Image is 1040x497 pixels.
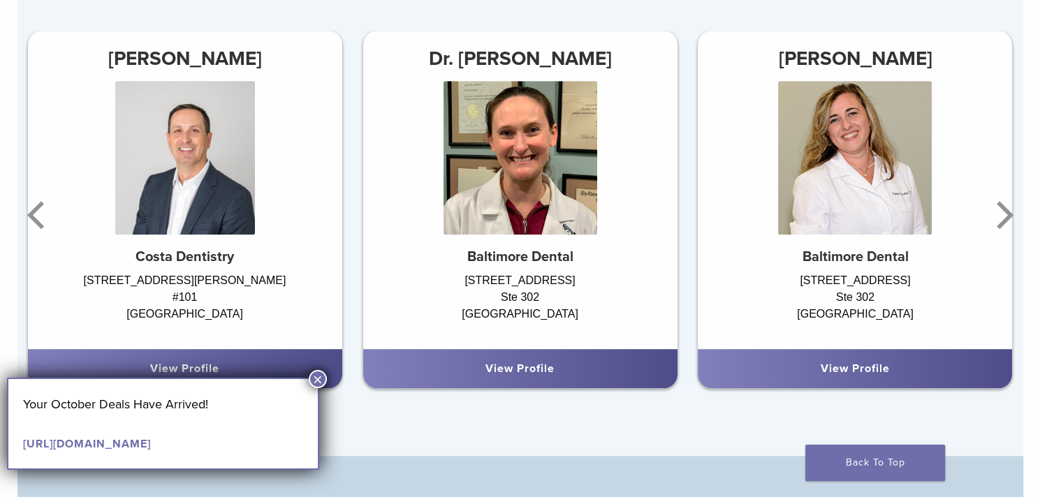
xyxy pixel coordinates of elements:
[778,81,932,235] img: Dr. Yelena Shirkin
[309,370,327,388] button: Close
[23,394,303,415] p: Your October Deals Have Arrived!
[443,81,596,235] img: Dr. Rebecca Allen
[24,173,52,257] button: Previous
[485,362,555,376] a: View Profile
[362,272,677,335] div: [STREET_ADDRESS] Ste 302 [GEOGRAPHIC_DATA]
[802,248,908,265] strong: Baltimore Dental
[698,272,1012,335] div: [STREET_ADDRESS] Ste 302 [GEOGRAPHIC_DATA]
[150,362,219,376] a: View Profile
[136,248,234,265] strong: Costa Dentistry
[821,362,890,376] a: View Profile
[805,445,945,481] a: Back To Top
[23,437,151,451] a: [URL][DOMAIN_NAME]
[362,42,677,75] h3: Dr. [PERSON_NAME]
[988,173,1016,257] button: Next
[115,81,255,235] img: Dr. Shane Costa
[467,248,573,265] strong: Baltimore Dental
[698,42,1012,75] h3: [PERSON_NAME]
[28,272,342,335] div: [STREET_ADDRESS][PERSON_NAME] #101 [GEOGRAPHIC_DATA]
[28,42,342,75] h3: [PERSON_NAME]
